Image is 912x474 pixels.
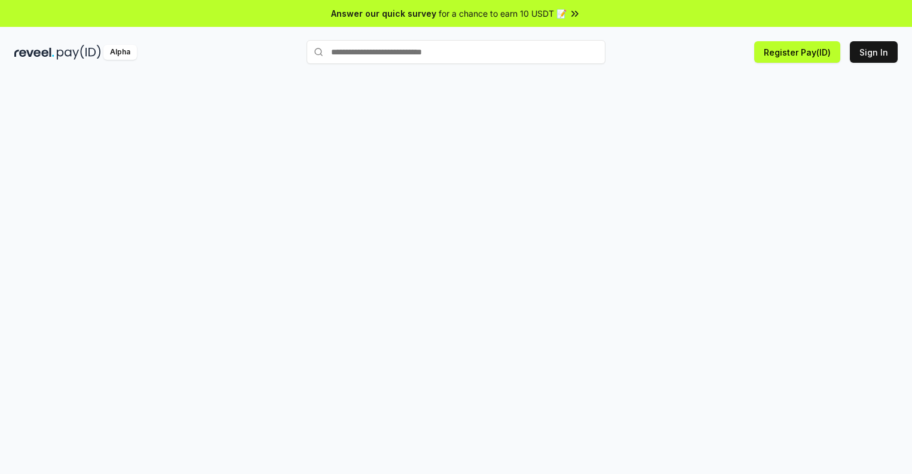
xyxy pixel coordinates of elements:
[439,7,567,20] span: for a chance to earn 10 USDT 📝
[850,41,898,63] button: Sign In
[754,41,840,63] button: Register Pay(ID)
[331,7,436,20] span: Answer our quick survey
[103,45,137,60] div: Alpha
[57,45,101,60] img: pay_id
[14,45,54,60] img: reveel_dark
